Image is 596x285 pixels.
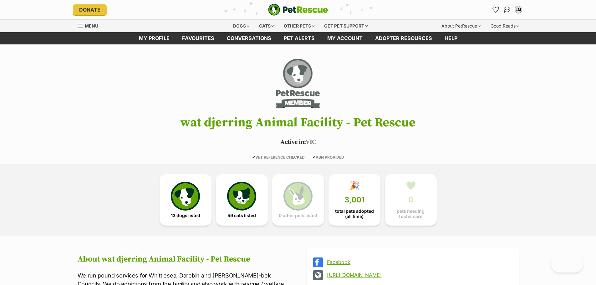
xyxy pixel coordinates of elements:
[252,155,255,160] icon: ✔
[313,155,316,160] icon: ✔
[369,32,438,44] a: Adopter resources
[78,255,289,264] h2: About wat djerring Animal Facility - Pet Rescue
[279,213,317,218] span: 0 other pets listed
[133,32,176,44] a: My profile
[171,182,200,211] img: petrescue-icon-eee76f85a60ef55c4a1927667547b313a7c0e82042636edf73dce9c88f694885.svg
[73,4,107,15] a: Donate
[491,5,523,15] ul: Account quick links
[491,5,501,15] a: Favourites
[327,259,510,265] a: Facebook
[274,57,322,110] img: wat djerring Animal Facility - Pet Rescue
[85,23,98,28] span: Menu
[227,213,256,218] span: 59 cats listed
[344,196,364,204] span: 3,001
[502,5,512,15] a: Conversations
[171,213,200,218] span: 13 dogs listed
[329,174,380,226] a: 🎉 3,001 total pets adopted (all time)
[408,196,413,204] span: 0
[280,138,306,146] span: Active in:
[68,116,528,130] h1: wat djerring Animal Facility - Pet Rescue
[216,174,268,226] a: 59 cats listed
[438,32,464,44] a: Help
[160,174,211,226] a: 13 dogs listed
[227,182,256,211] img: cat-icon-068c71abf8fe30c970a85cd354bc8e23425d12f6e8612795f06af48be43a487a.svg
[221,32,278,44] a: conversations
[272,174,324,226] a: 0 other pets listed
[255,20,278,32] div: Cats
[268,4,328,16] img: logo-e224e6f780fb5917bec1dbf3a21bbac754714ae5b6737aabdf751b685950b380.svg
[504,7,510,13] img: chat-41dd97257d64d25036548639549fe6c8038ab92f7586957e7f3b1b290dea8141.svg
[390,209,431,219] span: pets needing foster care
[283,182,312,211] img: bunny-icon-b786713a4a21a2fe6d13e954f4cb29d131f1b31f8a74b52ca2c6d2999bc34bbe.svg
[229,20,254,32] div: Dogs
[78,20,103,31] a: Menu
[278,32,321,44] a: Pet alerts
[313,155,344,160] span: ABN PROVIDED
[551,254,583,272] iframe: Help Scout Beacon - Open
[68,138,528,147] p: VIC
[406,181,416,190] div: 💚
[268,4,328,16] a: PetRescue
[176,32,221,44] a: Favourites
[385,174,437,226] a: 💚 0 pets needing foster care
[327,272,510,278] a: [URL][DOMAIN_NAME]
[252,155,305,160] span: VET REFERENCE CHECKED
[334,209,375,219] span: total pets adopted (all time)
[486,20,523,32] div: Good Reads
[321,32,369,44] a: My account
[279,20,319,32] div: Other pets
[515,7,522,13] div: LM
[437,20,485,32] div: About PetRescue
[349,181,359,190] div: 🎉
[513,5,523,15] button: My account
[320,20,372,32] div: Get pet support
